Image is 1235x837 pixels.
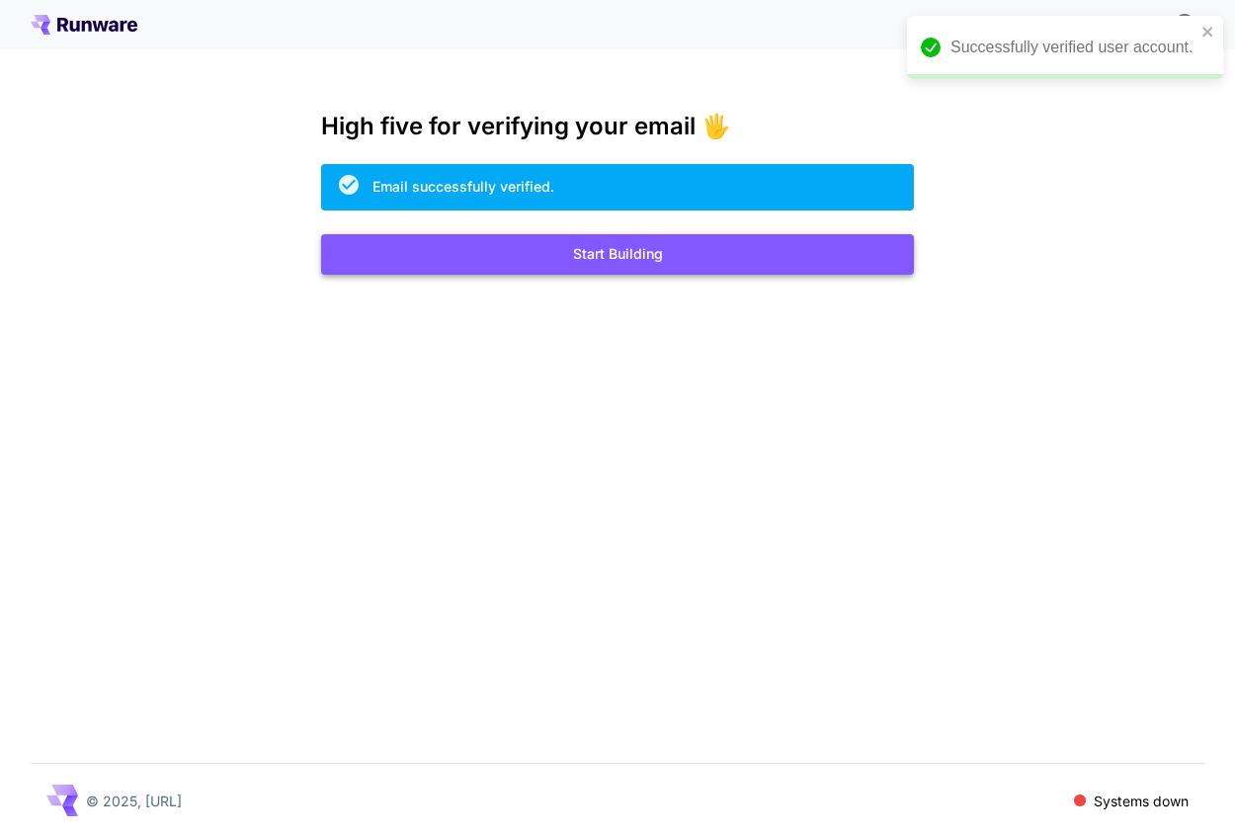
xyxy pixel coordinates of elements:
p: Systems down [1094,791,1189,811]
button: close [1201,24,1215,40]
h3: High five for verifying your email 🖐️ [321,113,914,140]
div: Successfully verified user account. [950,36,1195,59]
button: Start Building [321,234,914,275]
div: Email successfully verified. [372,176,554,197]
button: In order to qualify for free credit, you need to sign up with a business email address and click ... [1165,4,1204,43]
p: © 2025, [URL] [86,791,182,811]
